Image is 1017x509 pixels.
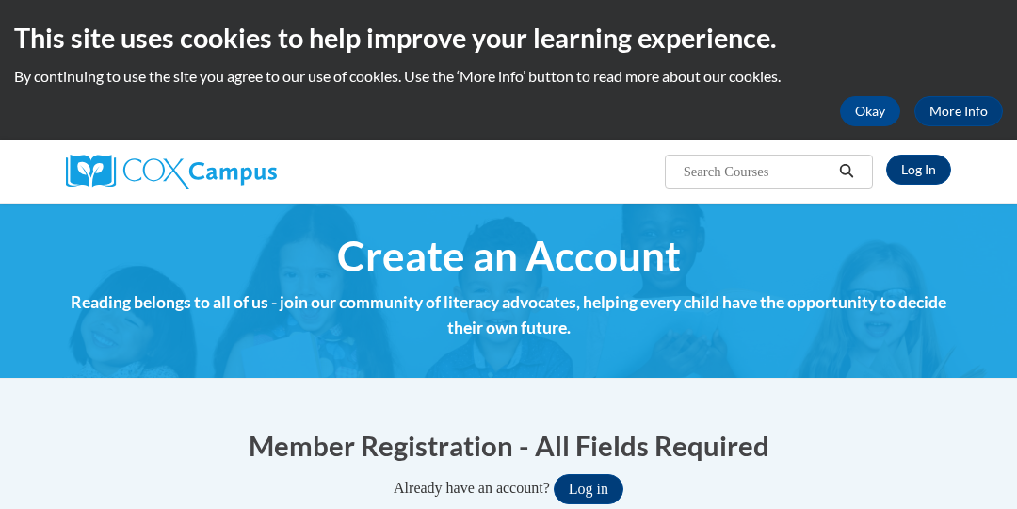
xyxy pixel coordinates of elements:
span: Create an Account [337,231,681,281]
h1: Member Registration - All Fields Required [66,426,951,465]
button: Log in [554,474,623,504]
p: By continuing to use the site you agree to our use of cookies. Use the ‘More info’ button to read... [14,66,1003,87]
button: Okay [840,96,900,126]
img: Cox Campus [66,155,277,189]
button: Search [832,160,861,183]
a: Log In [886,155,951,185]
h2: This site uses cookies to help improve your learning experience. [14,19,1003,57]
a: More Info [914,96,1003,126]
h4: Reading belongs to all of us - join our community of literacy advocates, helping every child have... [66,290,951,340]
span: Already have an account? [394,480,550,496]
input: Search Courses [682,160,832,183]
